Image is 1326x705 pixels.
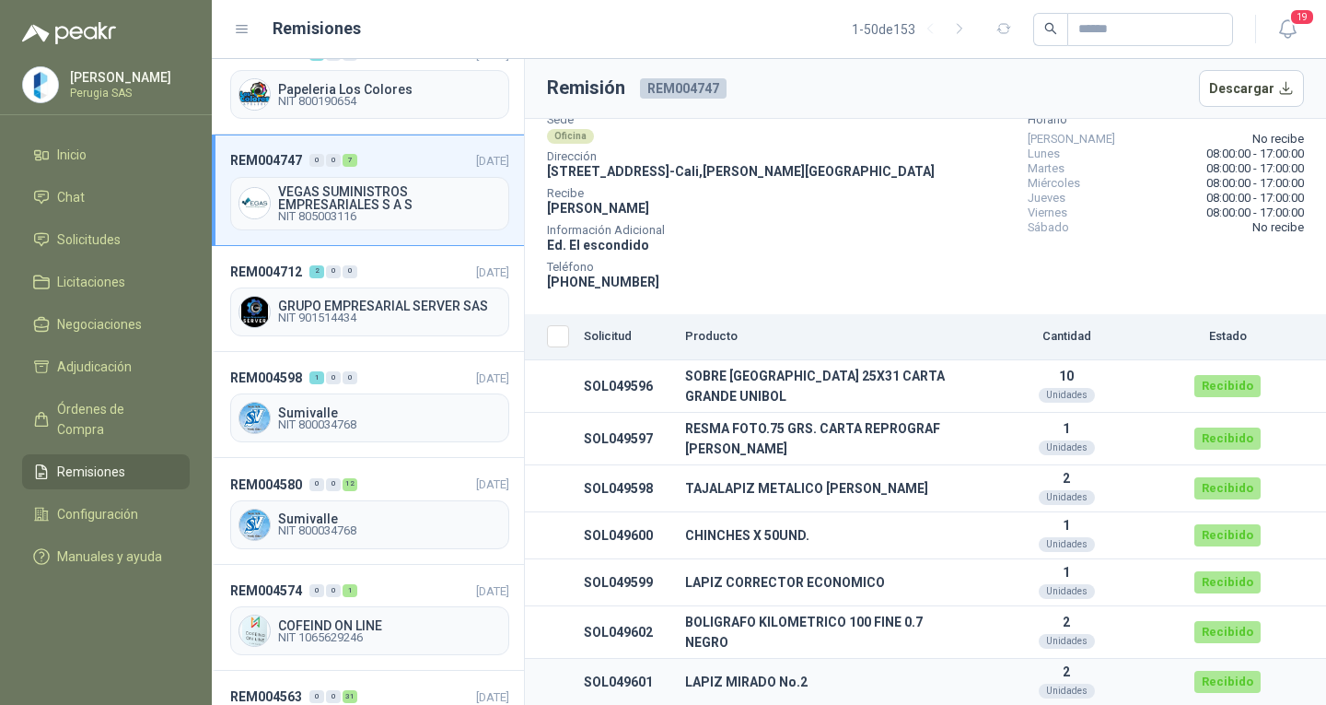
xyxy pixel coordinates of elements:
[230,368,302,388] span: REM004598
[576,606,678,659] td: SOL049602
[309,265,324,278] div: 2
[326,478,341,491] div: 0
[273,16,361,41] h1: Remisiones
[476,265,509,279] span: [DATE]
[22,539,190,574] a: Manuales y ayuda
[547,115,935,124] span: Sede
[343,371,357,384] div: 0
[547,201,649,216] span: [PERSON_NAME]
[1194,571,1261,593] div: Recibido
[278,300,501,312] span: GRUPO EMPRESARIAL SERVER SAS
[57,314,142,335] span: Negociaciones
[278,83,501,96] span: Papeleria Los Colores
[640,78,727,99] span: REM004747
[326,265,341,278] div: 0
[22,392,190,447] a: Órdenes de Compra
[476,584,509,598] span: [DATE]
[212,352,524,458] a: REM004598100[DATE] Company LogoSumivalleNIT 800034768
[476,371,509,385] span: [DATE]
[343,584,357,597] div: 1
[57,145,87,165] span: Inicio
[309,690,324,703] div: 0
[678,413,974,465] td: RESMA FOTO.75 GRS. CARTA REPROGRAF [PERSON_NAME]
[1194,524,1261,546] div: Recibido
[476,48,509,62] span: [DATE]
[343,154,357,167] div: 7
[547,129,594,144] div: Oficina
[57,546,162,567] span: Manuales y ayuda
[1252,220,1304,235] span: No recibe
[1028,132,1115,147] span: [PERSON_NAME]
[239,188,270,218] img: Company Logo
[1206,191,1304,206] span: 08:00:00 - 17:00:00
[22,497,190,532] a: Configuración
[1158,465,1297,512] td: Recibido
[982,471,1151,486] p: 2
[547,238,649,253] span: Ed. El escondido
[1194,428,1261,450] div: Recibido
[1158,314,1297,360] th: Estado
[278,619,501,632] span: COFEIND ON LINE
[1039,684,1095,699] div: Unidades
[230,150,302,170] span: REM004747
[1039,634,1095,649] div: Unidades
[678,360,974,413] td: SOBRE [GEOGRAPHIC_DATA] 25X31 CARTA GRANDE UNIBOL
[70,71,185,84] p: [PERSON_NAME]
[22,137,190,172] a: Inicio
[982,369,1151,383] p: 10
[22,180,190,215] a: Chat
[1044,22,1057,35] span: search
[1039,490,1095,505] div: Unidades
[326,371,341,384] div: 0
[309,584,324,597] div: 0
[1158,606,1297,659] td: Recibido
[57,357,132,377] span: Adjudicación
[278,96,501,107] span: NIT 800190654
[343,478,357,491] div: 12
[230,475,302,495] span: REM004580
[547,263,935,272] span: Teléfono
[309,154,324,167] div: 0
[576,512,678,559] td: SOL049600
[239,297,270,327] img: Company Logo
[547,275,659,289] span: [PHONE_NUMBER]
[678,559,974,606] td: LAPIZ CORRECTOR ECONOMICO
[1028,220,1069,235] span: Sábado
[982,615,1151,629] p: 2
[212,246,524,352] a: REM004712200[DATE] Company LogoGRUPO EMPRESARIAL SERVER SASNIT 901514434
[22,307,190,342] a: Negociaciones
[326,154,341,167] div: 0
[212,565,524,671] a: REM004574001[DATE] Company LogoCOFEIND ON LINENIT 1065629246
[576,413,678,465] td: SOL049597
[326,690,341,703] div: 0
[343,690,357,703] div: 31
[212,135,524,245] a: REM004747007[DATE] Company LogoVEGAS SUMINISTROS EMPRESARIALES S A SNIT 805003116
[57,462,125,482] span: Remisiones
[70,88,185,99] p: Perugia SAS
[1199,70,1305,107] button: Descargar
[22,264,190,300] a: Licitaciones
[1039,584,1095,599] div: Unidades
[982,565,1151,580] p: 1
[1289,8,1315,26] span: 19
[476,154,509,168] span: [DATE]
[547,152,935,161] span: Dirección
[22,22,116,44] img: Logo peakr
[476,477,509,491] span: [DATE]
[678,512,974,559] td: CHINCHES X 50UND.
[1039,537,1095,552] div: Unidades
[212,29,524,135] a: REM0047711100[DATE] Company LogoPapeleria Los ColoresNIT 800190654
[982,664,1151,679] p: 2
[547,189,935,198] span: Recibe
[1039,388,1095,403] div: Unidades
[22,349,190,384] a: Adjudicación
[1158,512,1297,559] td: Recibido
[1028,206,1067,220] span: Viernes
[1206,161,1304,176] span: 08:00:00 - 17:00:00
[278,512,501,525] span: Sumivalle
[678,606,974,659] td: BOLIGRAFO KILOMETRICO 100 FINE 0.7 NEGRO
[525,314,576,360] th: Seleccionar/deseleccionar
[57,399,172,440] span: Órdenes de Compra
[239,79,270,110] img: Company Logo
[1206,206,1304,220] span: 08:00:00 - 17:00:00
